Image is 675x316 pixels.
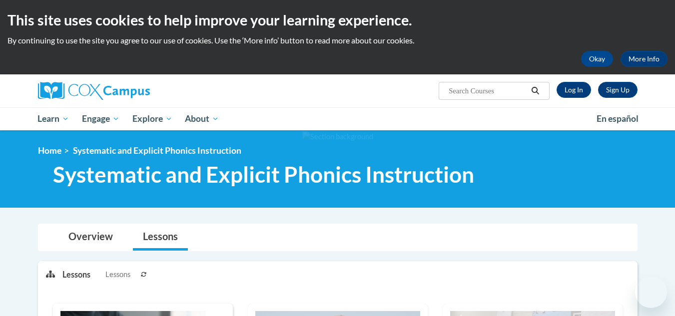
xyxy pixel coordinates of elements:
button: Search [528,85,543,97]
span: Systematic and Explicit Phonics Instruction [73,145,241,156]
button: Okay [581,51,613,67]
a: Log In [557,82,591,98]
span: Lessons [105,269,130,280]
a: Overview [58,224,123,251]
a: About [178,107,225,130]
span: Explore [132,113,172,125]
a: Lessons [133,224,188,251]
a: Cox Campus [38,82,228,100]
a: Learn [31,107,76,130]
input: Search Courses [448,85,528,97]
span: En español [597,113,639,124]
span: Engage [82,113,119,125]
div: Main menu [23,107,653,130]
img: Section background [302,131,373,142]
a: Register [598,82,638,98]
a: En español [590,108,645,129]
a: More Info [621,51,668,67]
p: Lessons [62,269,90,280]
img: Cox Campus [38,82,150,100]
a: Engage [75,107,126,130]
span: Learn [37,113,69,125]
a: Home [38,145,61,156]
h2: This site uses cookies to help improve your learning experience. [7,10,668,30]
span: About [185,113,219,125]
span: Systematic and Explicit Phonics Instruction [53,161,474,188]
a: Explore [126,107,179,130]
iframe: Button to launch messaging window [635,276,667,308]
p: By continuing to use the site you agree to our use of cookies. Use the ‘More info’ button to read... [7,35,668,46]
